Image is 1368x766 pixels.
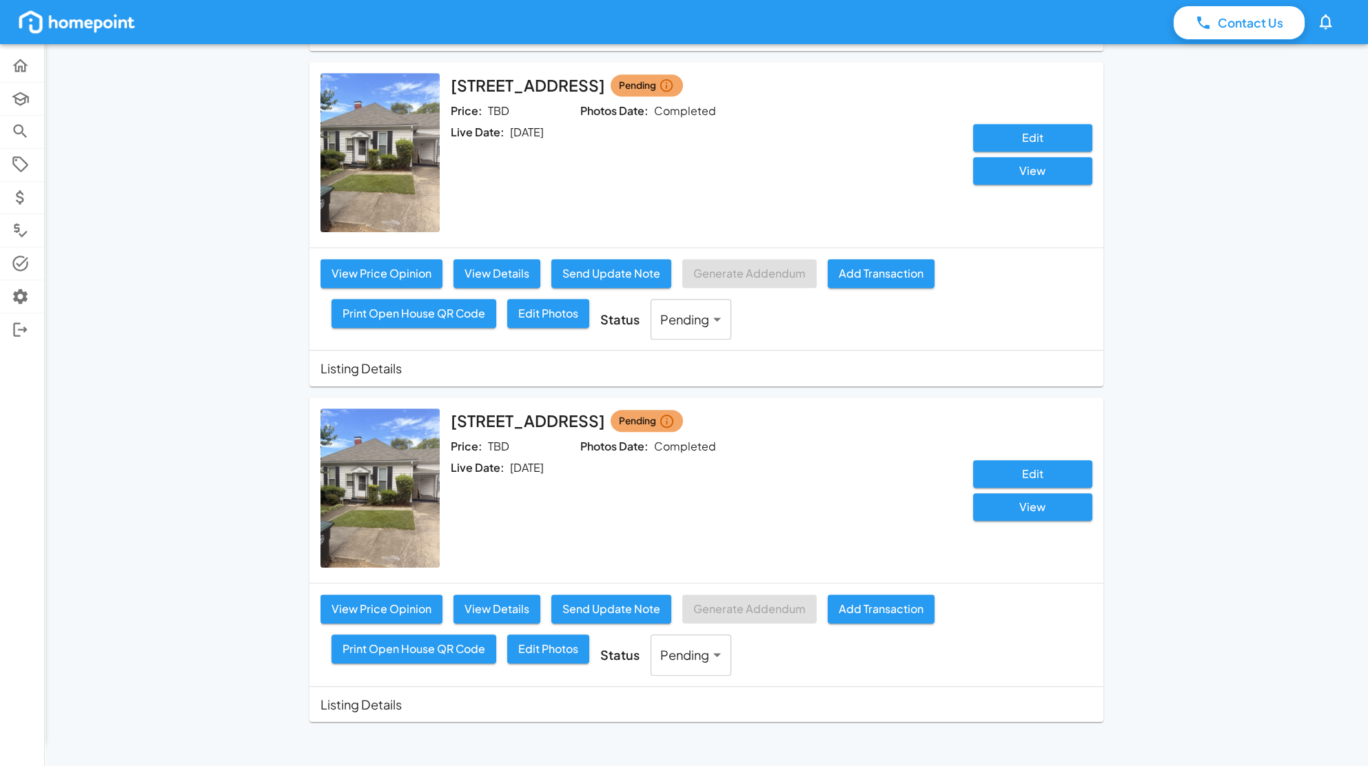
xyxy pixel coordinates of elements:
img: Listing [320,408,440,568]
button: View Details [453,259,540,288]
div: Pending [651,634,731,675]
button: View [973,157,1092,185]
p: Live Date: [451,460,504,476]
p: [DATE] [510,460,544,476]
button: Edit [973,124,1092,152]
p: [DATE] [510,125,544,141]
p: TBD [488,103,509,119]
img: Listing [320,73,440,232]
p: TBD [488,439,509,455]
span: Pending [619,78,656,94]
div: Pending [651,299,731,340]
p: Price: [451,103,482,119]
button: Send Update Note [551,259,671,288]
div: Listing Details [309,351,1103,386]
img: homepoint_logo_white.png [17,8,137,36]
h6: [STREET_ADDRESS] [451,408,605,434]
button: Edit [973,460,1092,488]
p: Live Date: [451,125,504,141]
p: Contact Us [1218,14,1283,32]
button: Edit Photos [507,299,589,328]
button: Add Transaction [828,259,935,288]
button: Send Update Note [551,594,671,623]
button: Edit Photos [507,634,589,663]
button: Add Transaction [828,594,935,623]
p: Completed [654,103,716,119]
p: Status [600,645,640,664]
p: Status [600,310,640,329]
p: Photos Date: [580,439,649,455]
h6: [STREET_ADDRESS] [451,73,605,99]
a: Print Open House QR Code [331,634,496,675]
button: Print Open House QR Code [331,299,496,328]
button: Print Open House QR Code [331,634,496,663]
span: Pending [619,413,656,429]
p: Completed [654,439,716,455]
p: Photos Date: [580,103,649,119]
a: Print Open House QR Code [331,299,496,340]
button: View Price Opinion [320,594,442,623]
button: View Price Opinion [320,259,442,288]
p: Listing Details [320,359,402,377]
button: View Details [453,594,540,623]
div: Listing Details [309,687,1103,722]
button: View [973,493,1092,521]
p: Listing Details [320,695,402,714]
p: Price: [451,439,482,455]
